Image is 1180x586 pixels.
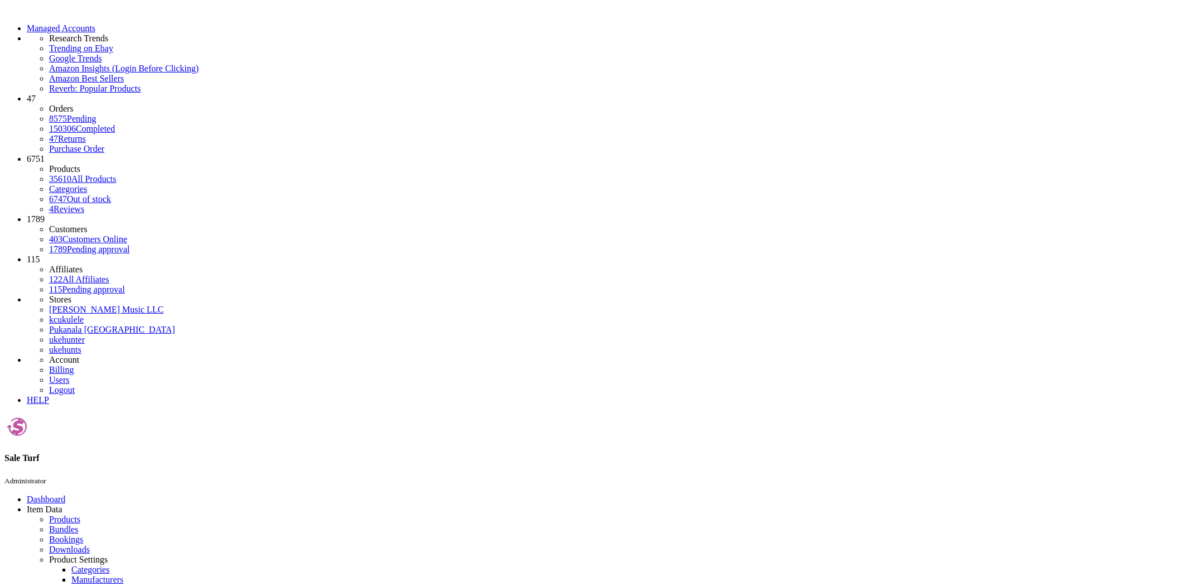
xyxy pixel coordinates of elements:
[27,254,40,264] span: 115
[49,275,109,284] a: 122All Affiliates
[27,23,95,33] a: Managed Accounts
[27,214,45,224] span: 1789
[49,555,108,564] span: Product Settings
[49,134,58,143] span: 47
[49,134,86,143] a: 47Returns
[49,224,1176,234] li: Customers
[49,194,111,204] a: 6747Out of stock
[49,124,115,133] a: 150306Completed
[49,535,83,544] a: Bookings
[4,453,1176,463] h4: Sale Turf
[49,204,54,214] span: 4
[49,64,1176,74] a: Amazon Insights (Login Before Clicking)
[49,265,1176,275] li: Affiliates
[49,305,163,314] a: [PERSON_NAME] Music LLC
[49,114,1176,124] a: 8575Pending
[49,144,104,153] a: Purchase Order
[27,154,45,164] span: 6751
[49,365,74,374] a: Billing
[49,234,62,244] span: 403
[49,345,81,354] a: ukehunts
[49,325,175,334] a: Pukanala [GEOGRAPHIC_DATA]
[49,54,1176,64] a: Google Trends
[49,184,87,194] a: Categories
[49,114,67,123] span: 8575
[49,285,62,294] span: 115
[49,104,1176,114] li: Orders
[49,33,1176,44] li: Research Trends
[49,124,76,133] span: 150306
[49,335,85,344] a: ukehunter
[49,84,1176,94] a: Reverb: Popular Products
[49,244,129,254] a: 1789Pending approval
[27,94,36,103] span: 47
[49,385,75,395] a: Logout
[71,575,123,584] a: Manufacturers
[49,315,84,324] a: kcukulele
[49,174,116,184] a: 35610All Products
[49,244,67,254] span: 1789
[49,285,125,294] a: 115Pending approval
[49,545,90,554] a: Downloads
[49,234,127,244] a: 403Customers Online
[49,275,62,284] span: 122
[49,515,80,524] a: Products
[49,174,71,184] span: 35610
[49,525,78,534] a: Bundles
[49,194,67,204] span: 6747
[27,395,49,405] a: HELP
[49,204,84,214] a: 4Reviews
[4,414,30,439] img: joshlucio05
[49,355,1176,365] li: Account
[49,295,1176,305] li: Stores
[4,477,46,485] small: Administrator
[49,375,69,385] a: Users
[49,74,1176,84] a: Amazon Best Sellers
[27,505,62,514] span: Item Data
[49,164,1176,174] li: Products
[49,44,1176,54] a: Trending on Ebay
[27,494,65,504] a: Dashboard
[71,565,109,574] a: Categories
